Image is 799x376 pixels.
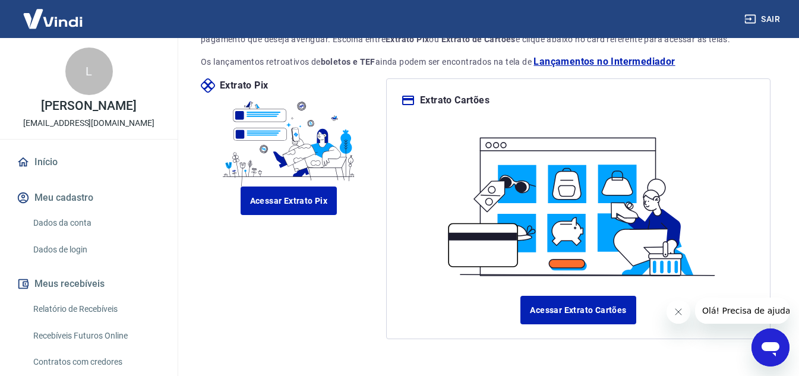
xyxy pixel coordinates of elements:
img: ilustrapix.38d2ed8fdf785898d64e9b5bf3a9451d.svg [219,93,359,187]
button: Sair [742,8,785,30]
a: Dados de login [29,238,163,262]
a: Lançamentos no Intermediador [533,55,675,69]
p: [PERSON_NAME] [41,100,136,112]
strong: Extrato de Cartões [441,34,516,44]
div: L [65,48,113,95]
p: Os lançamentos retroativos de ainda podem ser encontrados na tela de [201,55,770,69]
a: Acessar Extrato Pix [241,187,337,215]
strong: Extrato Pix [386,34,429,44]
a: Dados da conta [29,211,163,235]
span: Olá! Precisa de ajuda? [7,8,100,18]
button: Meu cadastro [14,185,163,211]
p: Extrato Cartões [420,93,489,108]
a: Contratos com credores [29,350,163,374]
iframe: Fechar mensagem [667,300,690,324]
a: Recebíveis Futuros Online [29,324,163,348]
p: Extrato Pix [220,78,268,93]
p: [EMAIL_ADDRESS][DOMAIN_NAME] [23,117,154,129]
img: ilustracard.1447bf24807628a904eb562bb34ea6f9.svg [437,122,721,282]
a: Início [14,149,163,175]
a: Relatório de Recebíveis [29,297,163,321]
iframe: Botão para abrir a janela de mensagens [751,328,789,366]
iframe: Mensagem da empresa [695,298,789,324]
strong: boletos e TEF [321,57,375,67]
a: Acessar Extrato Cartões [520,296,636,324]
img: Vindi [14,1,91,37]
button: Meus recebíveis [14,271,163,297]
